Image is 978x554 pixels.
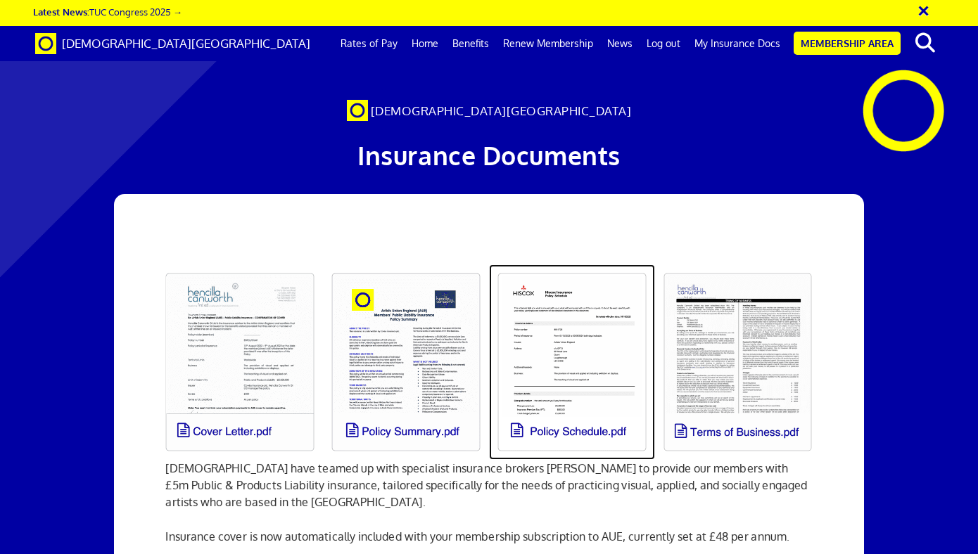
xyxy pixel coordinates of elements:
[903,28,946,58] button: search
[405,26,445,61] a: Home
[371,103,632,118] span: [DEMOGRAPHIC_DATA][GEOGRAPHIC_DATA]
[165,528,812,545] p: Insurance cover is now automatically included with your membership subscription to AUE, currently...
[445,26,496,61] a: Benefits
[334,26,405,61] a: Rates of Pay
[600,26,640,61] a: News
[165,460,812,510] p: [DEMOGRAPHIC_DATA] have teamed up with specialist insurance brokers [PERSON_NAME] to provide our ...
[25,26,321,61] a: Brand [DEMOGRAPHIC_DATA][GEOGRAPHIC_DATA]
[33,6,89,18] strong: Latest News:
[357,139,621,171] span: Insurance Documents
[640,26,687,61] a: Log out
[794,32,901,55] a: Membership Area
[496,26,600,61] a: Renew Membership
[687,26,787,61] a: My Insurance Docs
[33,6,182,18] a: Latest News:TUC Congress 2025 →
[62,36,310,51] span: [DEMOGRAPHIC_DATA][GEOGRAPHIC_DATA]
